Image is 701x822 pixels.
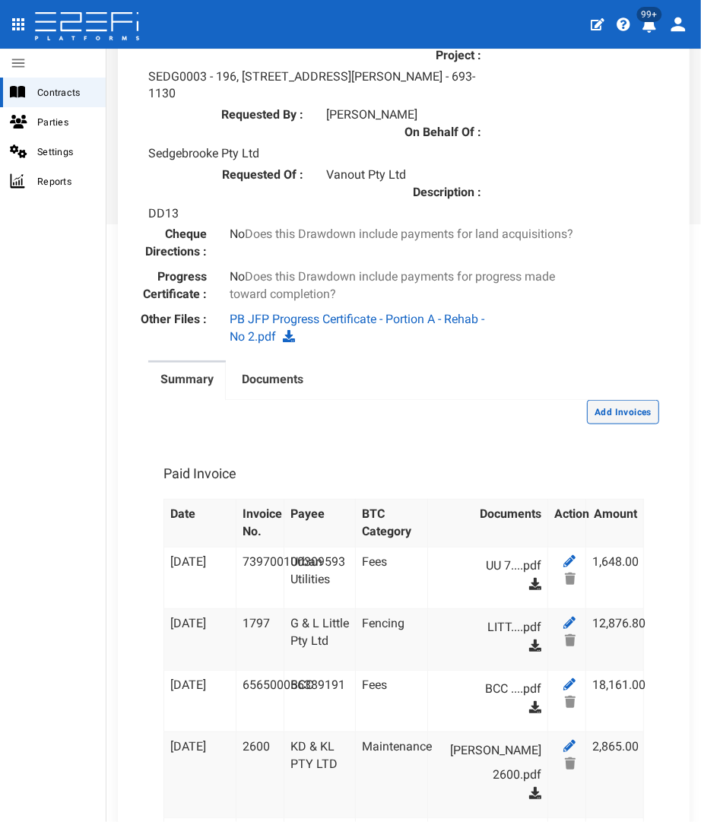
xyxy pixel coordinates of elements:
[586,500,644,547] th: Amount
[164,608,236,670] td: [DATE]
[561,693,579,712] a: Delete Payee
[586,732,644,817] td: 2,865.00
[284,500,356,547] th: Payee
[37,143,94,160] span: Settings
[315,106,671,124] div: [PERSON_NAME]
[137,68,493,103] div: SEDG0003 - 196, [STREET_ADDRESS][PERSON_NAME] - 693-1130
[449,738,541,787] a: [PERSON_NAME] 2600.pdf
[230,363,316,401] a: Documents
[449,677,541,701] a: BCC ....pdf
[164,500,236,547] th: Date
[587,400,659,424] button: Add Invoices
[356,500,428,547] th: BTC Category
[449,554,541,578] a: UU 7....pdf
[236,670,284,732] td: 656500056389191
[137,205,493,223] div: DD13
[315,124,493,141] label: On Behalf Of :
[242,371,303,389] label: Documents
[236,608,284,670] td: 1797
[315,184,493,202] label: Description :
[284,670,356,732] td: BCC
[561,754,579,773] a: Delete Payee
[160,371,214,389] label: Summary
[284,608,356,670] td: G & L Little Pty Ltd
[125,311,218,328] label: Other Files :
[148,363,226,401] a: Summary
[315,47,493,65] label: Project :
[284,732,356,817] td: KD & KL PTY LTD
[137,167,315,184] label: Requested Of :
[137,145,493,163] div: Sedgebrooke Pty Ltd
[164,732,236,817] td: [DATE]
[547,500,585,547] th: Action
[586,608,644,670] td: 12,876.80
[284,547,356,608] td: Urban Utilities
[356,608,428,670] td: Fencing
[230,312,484,344] a: PB JFP Progress Certificate - Portion A - Rehab - No 2.pdf
[315,167,671,184] div: Vanout Pty Ltd
[245,227,573,241] span: Does this Drawdown include payments for land acquisitions?
[218,226,589,243] div: No
[586,547,644,608] td: 1,648.00
[236,547,284,608] td: 739700100309593
[164,670,236,732] td: [DATE]
[236,732,284,817] td: 2600
[163,467,236,481] h3: Paid Invoice
[356,547,428,608] td: Fees
[587,404,659,418] a: Add Invoices
[449,615,541,640] a: LITT....pdf
[356,732,428,817] td: Maintenance
[125,226,218,261] label: Cheque Directions :
[164,547,236,608] td: [DATE]
[125,268,218,303] label: Progress Certificate :
[561,570,579,589] a: Delete Payee
[37,113,94,131] span: Parties
[37,84,94,101] span: Contracts
[236,500,284,547] th: Invoice No.
[586,670,644,732] td: 18,161.00
[137,106,315,124] label: Requested By :
[230,269,555,301] span: Does this Drawdown include payments for progress made toward completion?
[561,631,579,650] a: Delete Payee
[218,268,589,303] div: No
[356,670,428,732] td: Fees
[37,173,94,190] span: Reports
[428,500,548,547] th: Documents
